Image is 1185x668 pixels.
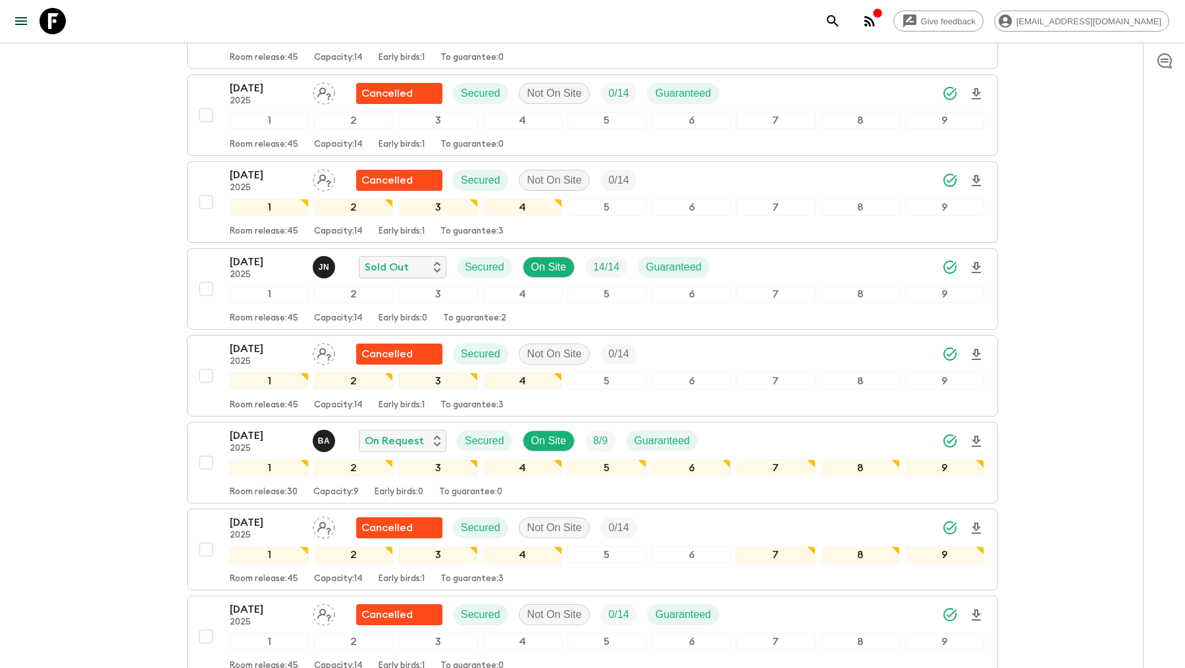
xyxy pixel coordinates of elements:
svg: Synced Successfully [942,346,958,362]
div: Trip Fill [600,83,637,104]
p: 2025 [230,357,302,367]
p: Room release: 45 [230,53,298,63]
div: 1 [230,286,309,303]
p: Early birds: 0 [379,313,427,324]
span: Assign pack leader [313,607,335,618]
div: 9 [905,459,984,476]
div: Trip Fill [585,257,627,278]
p: Early birds: 1 [379,53,425,63]
p: [DATE] [230,254,302,270]
span: Assign pack leader [313,521,335,531]
p: To guarantee: 2 [443,313,506,324]
div: 5 [567,112,646,129]
div: 1 [230,199,309,216]
div: 6 [652,286,731,303]
p: Secured [461,607,500,623]
div: 5 [567,199,646,216]
div: 8 [821,546,900,563]
div: 2 [314,633,393,650]
p: Early birds: 0 [375,487,423,498]
div: 9 [905,199,984,216]
span: Assign pack leader [313,173,335,184]
div: 3 [398,459,477,476]
div: Not On Site [519,604,591,625]
div: Flash Pack cancellation [356,344,442,365]
p: Secured [465,259,504,275]
div: 3 [398,112,477,129]
div: 5 [567,459,646,476]
svg: Download Onboarding [968,434,984,450]
p: Not On Site [527,520,582,536]
p: 2025 [230,444,302,454]
span: Give feedback [914,16,983,26]
svg: Download Onboarding [968,521,984,536]
div: Trip Fill [600,344,637,365]
div: 9 [905,546,984,563]
div: 3 [398,286,477,303]
p: 2025 [230,530,302,541]
p: Secured [461,520,500,536]
div: 2 [314,286,393,303]
div: Trip Fill [600,604,637,625]
svg: Synced Successfully [942,86,958,101]
div: 7 [736,286,815,303]
div: 1 [230,546,309,563]
button: [DATE]2025Assign pack leaderFlash Pack cancellationSecuredNot On SiteTrip Fill123456789Room relea... [187,335,998,417]
div: [EMAIL_ADDRESS][DOMAIN_NAME] [994,11,1169,32]
div: 4 [483,199,562,216]
div: 4 [483,546,562,563]
button: [DATE]2025Janita NurmiSold OutSecuredOn SiteTrip FillGuaranteed123456789Room release:45Capacity:1... [187,248,998,330]
p: [DATE] [230,515,302,530]
div: 8 [821,459,900,476]
p: Room release: 30 [230,487,298,498]
div: 2 [314,373,393,390]
p: [DATE] [230,167,302,183]
div: 6 [652,633,731,650]
p: 2025 [230,617,302,628]
p: Room release: 45 [230,313,298,324]
div: 4 [483,373,562,390]
p: Sold Out [365,259,409,275]
div: 8 [821,633,900,650]
div: Not On Site [519,83,591,104]
div: 8 [821,373,900,390]
button: BA [313,430,338,452]
div: 6 [652,373,731,390]
div: 6 [652,112,731,129]
span: Assign pack leader [313,86,335,97]
div: 7 [736,633,815,650]
p: To guarantee: 0 [440,53,504,63]
p: 0 / 14 [608,172,629,188]
div: 7 [736,459,815,476]
p: Room release: 45 [230,226,298,237]
p: Capacity: 14 [314,53,363,63]
div: 5 [567,633,646,650]
span: Janita Nurmi [313,260,338,270]
button: [DATE]2025Assign pack leaderFlash Pack cancellationSecuredNot On SiteTrip Fill123456789Room relea... [187,161,998,243]
svg: Synced Successfully [942,433,958,449]
p: 2025 [230,96,302,107]
p: Not On Site [527,346,582,362]
div: Not On Site [519,170,591,191]
p: 2025 [230,183,302,193]
div: 6 [652,459,731,476]
p: Guaranteed [655,86,711,101]
p: Guaranteed [655,607,711,623]
div: Flash Pack cancellation [356,83,442,104]
div: 8 [821,286,900,303]
div: 9 [905,112,984,129]
p: Cancelled [361,86,413,101]
button: [DATE]2025Assign pack leaderFlash Pack cancellationSecuredNot On SiteTrip FillGuaranteed123456789... [187,74,998,156]
div: 5 [567,373,646,390]
div: 3 [398,633,477,650]
p: [DATE] [230,341,302,357]
p: Room release: 45 [230,574,298,584]
p: Not On Site [527,172,582,188]
p: Cancelled [361,172,413,188]
p: 14 / 14 [593,259,619,275]
div: 3 [398,199,477,216]
div: Not On Site [519,344,591,365]
div: 7 [736,199,815,216]
div: 9 [905,286,984,303]
svg: Download Onboarding [968,347,984,363]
